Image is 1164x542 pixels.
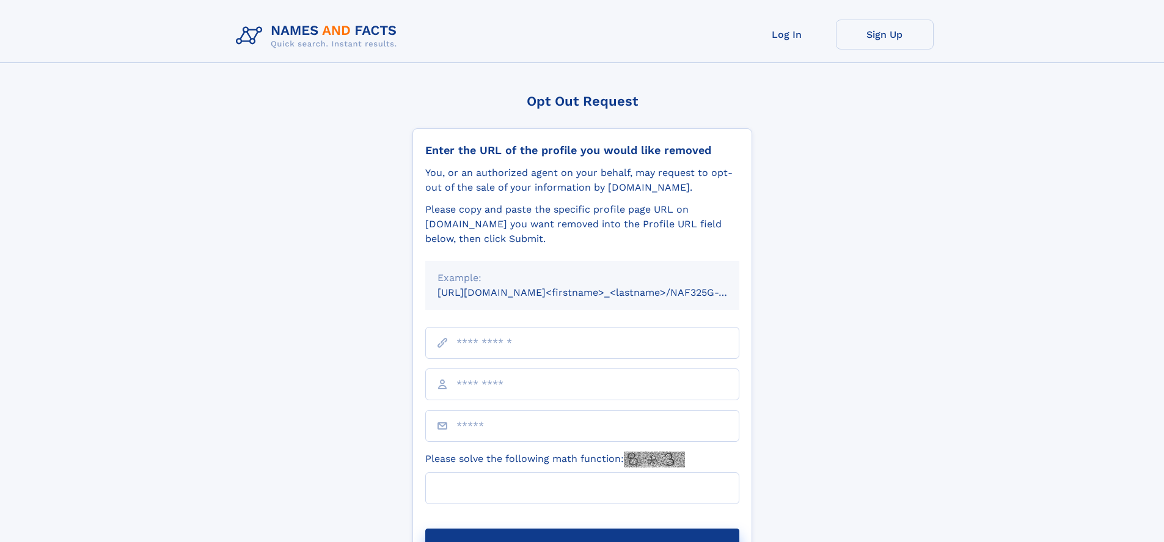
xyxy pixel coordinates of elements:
[231,20,407,53] img: Logo Names and Facts
[425,166,739,195] div: You, or an authorized agent on your behalf, may request to opt-out of the sale of your informatio...
[437,287,763,298] small: [URL][DOMAIN_NAME]<firstname>_<lastname>/NAF325G-xxxxxxxx
[437,271,727,285] div: Example:
[425,452,685,467] label: Please solve the following math function:
[425,144,739,157] div: Enter the URL of the profile you would like removed
[412,93,752,109] div: Opt Out Request
[425,202,739,246] div: Please copy and paste the specific profile page URL on [DOMAIN_NAME] you want removed into the Pr...
[738,20,836,49] a: Log In
[836,20,934,49] a: Sign Up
